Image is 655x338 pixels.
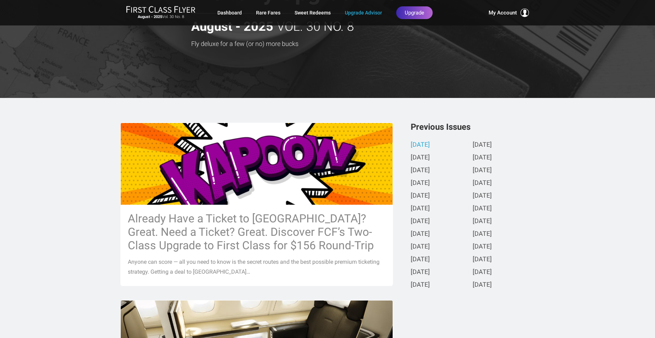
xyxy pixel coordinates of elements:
[128,212,386,252] h3: Already Have a Ticket to [GEOGRAPHIC_DATA]? Great. Need a Ticket? Great. Discover FCF’s Two-Class...
[473,243,492,251] a: [DATE]
[126,6,195,20] a: First Class FlyerAugust - 2025Vol. 30 No. 8
[120,123,393,286] a: Already Have a Ticket to [GEOGRAPHIC_DATA]? Great. Need a Ticket? Great. Discover FCF’s Two-Class...
[126,6,195,13] img: First Class Flyer
[126,14,195,19] small: Vol. 30 No. 8
[411,256,430,263] a: [DATE]
[128,257,386,277] p: Anyone can score — all you need to know is the secret routes and the best possible premium ticket...
[411,123,535,131] h3: Previous Issues
[473,192,492,200] a: [DATE]
[411,141,430,149] a: [DATE]
[191,13,354,34] h2: Vol. 30 No. 8
[345,6,382,19] a: Upgrade Advisor
[489,8,529,17] button: My Account
[411,205,430,212] a: [DATE]
[473,218,492,225] a: [DATE]
[411,269,430,276] a: [DATE]
[411,180,430,187] a: [DATE]
[217,6,242,19] a: Dashboard
[473,231,492,238] a: [DATE]
[473,269,492,276] a: [DATE]
[411,243,430,251] a: [DATE]
[411,218,430,225] a: [DATE]
[256,6,280,19] a: Rare Fares
[473,167,492,174] a: [DATE]
[295,6,331,19] a: Sweet Redeems
[411,192,430,200] a: [DATE]
[138,14,162,19] strong: August - 2025
[473,154,492,162] a: [DATE]
[473,180,492,187] a: [DATE]
[473,205,492,212] a: [DATE]
[473,281,492,289] a: [DATE]
[489,8,517,17] span: My Account
[473,141,492,149] a: [DATE]
[411,167,430,174] a: [DATE]
[411,231,430,238] a: [DATE]
[411,154,430,162] a: [DATE]
[411,281,430,289] a: [DATE]
[473,256,492,263] a: [DATE]
[191,40,499,47] h3: Fly deluxe for a few (or no) more bucks
[396,6,433,19] a: Upgrade
[191,20,273,34] strong: August - 2025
